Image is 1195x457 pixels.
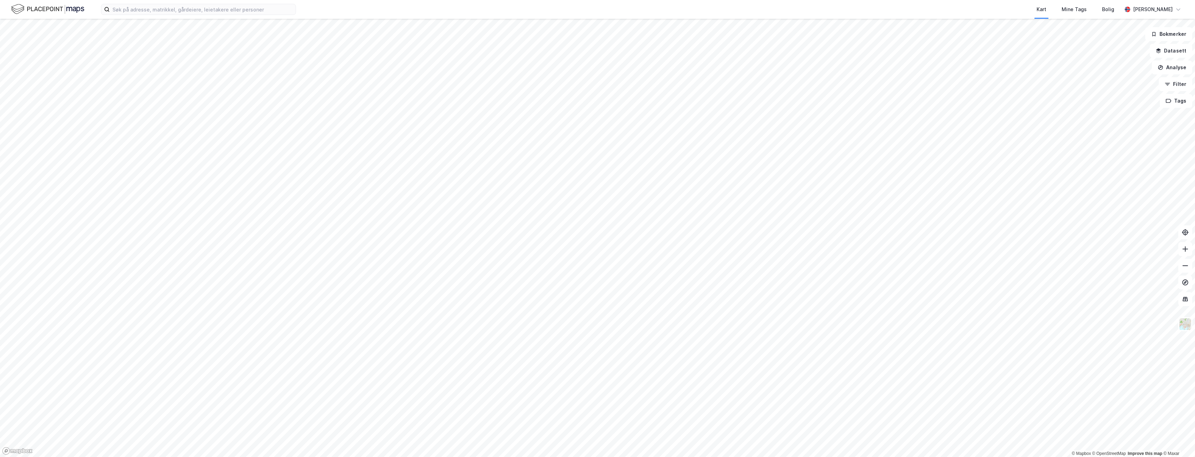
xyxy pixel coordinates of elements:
[1128,451,1162,456] a: Improve this map
[1179,318,1192,331] img: Z
[1152,61,1192,74] button: Analyse
[110,4,296,15] input: Søk på adresse, matrikkel, gårdeiere, leietakere eller personer
[1159,77,1192,91] button: Filter
[1092,451,1126,456] a: OpenStreetMap
[1062,5,1087,14] div: Mine Tags
[1145,27,1192,41] button: Bokmerker
[2,447,33,455] a: Mapbox homepage
[1102,5,1114,14] div: Bolig
[1133,5,1173,14] div: [PERSON_NAME]
[1150,44,1192,58] button: Datasett
[1072,451,1091,456] a: Mapbox
[1037,5,1046,14] div: Kart
[11,3,84,15] img: logo.f888ab2527a4732fd821a326f86c7f29.svg
[1160,94,1192,108] button: Tags
[1160,424,1195,457] iframe: Chat Widget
